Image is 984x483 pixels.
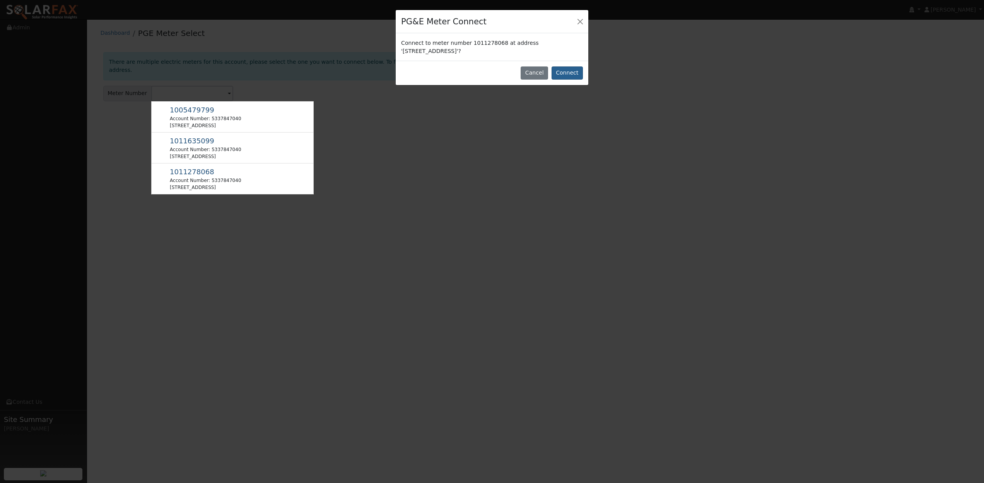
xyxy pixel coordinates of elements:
[170,169,214,175] span: Usage Point: 9286622428
[401,15,487,28] h4: PG&E Meter Connect
[170,153,241,160] div: [STREET_ADDRESS]
[396,33,588,60] div: Connect to meter number 1011278068 at address '[STREET_ADDRESS]'?
[170,107,214,114] span: Usage Point: 1441222441
[170,168,214,176] span: 1011278068
[170,122,241,129] div: [STREET_ADDRESS]
[575,16,586,27] button: Close
[170,146,241,153] div: Account Number: 5337847040
[170,184,241,191] div: [STREET_ADDRESS]
[170,137,214,145] span: 1011635099
[170,138,214,145] span: Usage Point: 9032122438
[521,66,548,80] button: Cancel
[170,177,241,184] div: Account Number: 5337847040
[170,115,241,122] div: Account Number: 5337847040
[552,66,583,80] button: Connect
[170,106,214,114] span: 1005479799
